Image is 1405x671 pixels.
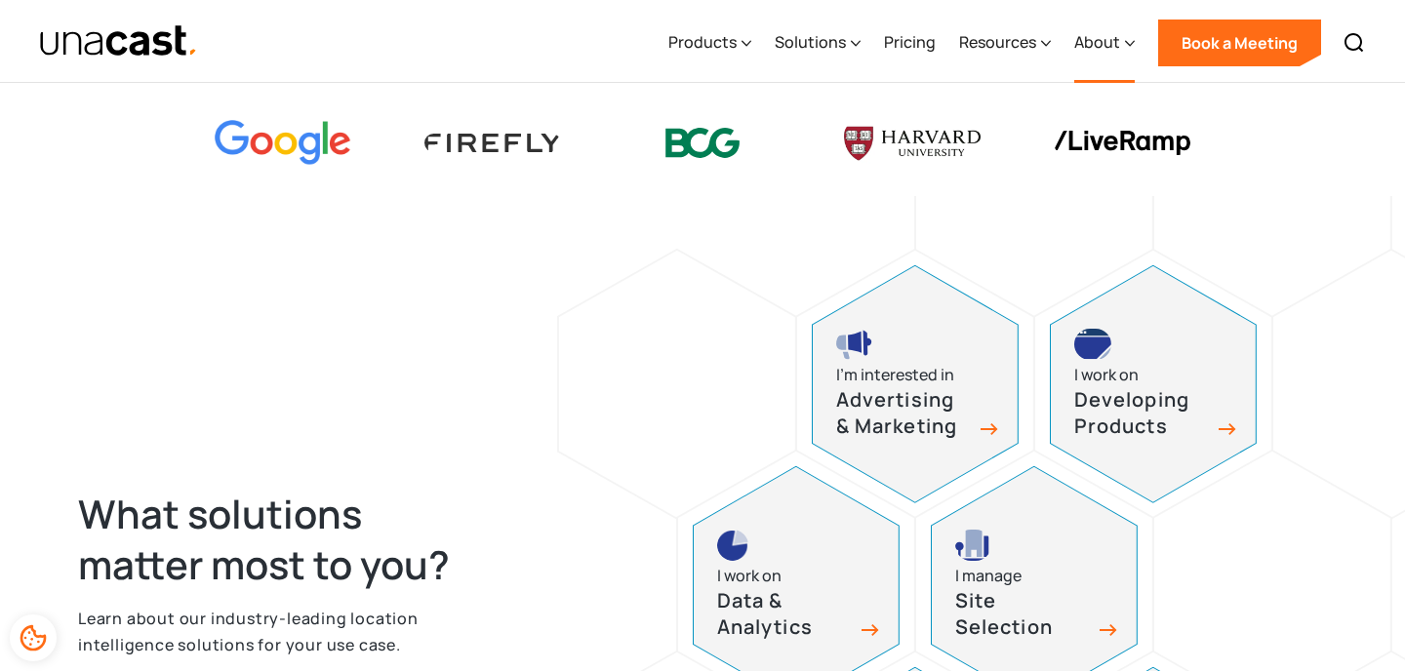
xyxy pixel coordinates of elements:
[775,30,846,54] div: Solutions
[39,24,198,59] a: home
[1158,20,1321,66] a: Book a Meeting
[634,115,771,171] img: BCG logo
[1074,387,1211,439] h3: Developing Products
[836,387,973,439] h3: Advertising & Marketing
[884,3,936,83] a: Pricing
[717,563,782,589] div: I work on
[959,30,1036,54] div: Resources
[836,329,873,360] img: advertising and marketing icon
[955,588,1092,640] h3: Site Selection
[1050,265,1257,503] a: developing products iconI work onDeveloping Products
[955,530,991,561] img: site selection icon
[668,30,737,54] div: Products
[78,489,490,590] h2: What solutions matter most to you?
[1343,31,1366,55] img: Search icon
[39,24,198,59] img: Unacast text logo
[775,3,861,83] div: Solutions
[424,134,561,152] img: Firefly Advertising logo
[1074,362,1139,388] div: I work on
[1074,30,1120,54] div: About
[955,563,1022,589] div: I manage
[78,606,490,657] p: Learn about our industry-leading location intelligence solutions for your use case.
[215,120,351,166] img: Google logo Color
[1074,329,1111,360] img: developing products icon
[717,588,854,640] h3: Data & Analytics
[836,362,954,388] div: I’m interested in
[1054,131,1190,155] img: liveramp logo
[844,120,981,167] img: Harvard U logo
[717,530,748,561] img: pie chart icon
[959,3,1051,83] div: Resources
[10,614,57,661] div: Cookie Preferences
[1074,3,1135,83] div: About
[812,265,1019,503] a: advertising and marketing iconI’m interested inAdvertising & Marketing
[668,3,751,83] div: Products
